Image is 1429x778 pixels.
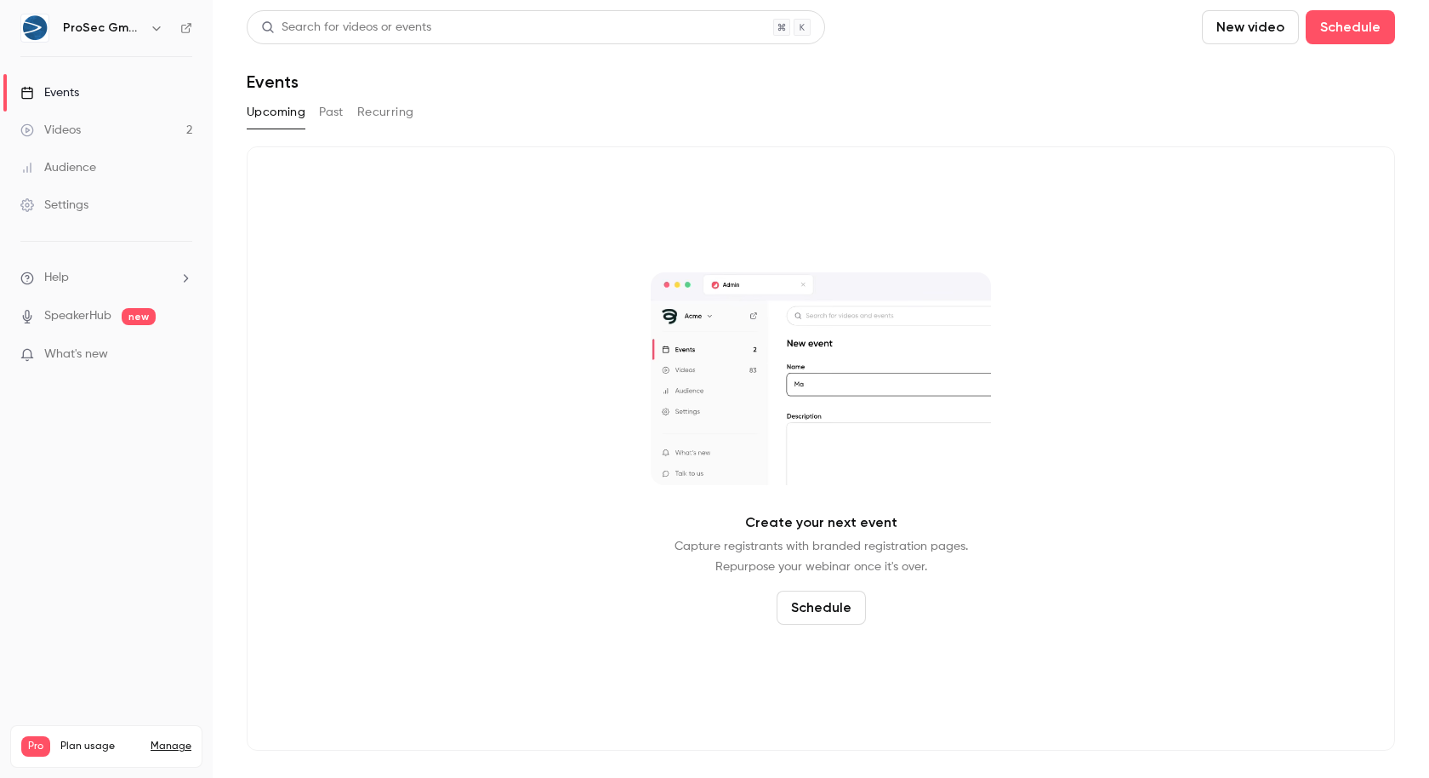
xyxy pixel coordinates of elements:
[247,72,299,92] h1: Events
[21,14,48,42] img: ProSec GmbH
[261,19,431,37] div: Search for videos or events
[319,99,344,126] button: Past
[20,269,192,287] li: help-dropdown-opener
[675,536,968,577] p: Capture registrants with branded registration pages. Repurpose your webinar once it's over.
[247,99,305,126] button: Upcoming
[44,346,108,363] span: What's new
[1202,10,1299,44] button: New video
[1306,10,1395,44] button: Schedule
[44,307,111,325] a: SpeakerHub
[44,269,69,287] span: Help
[777,591,866,625] button: Schedule
[122,308,156,325] span: new
[357,99,414,126] button: Recurring
[20,197,88,214] div: Settings
[60,740,140,753] span: Plan usage
[151,740,191,753] a: Manage
[63,20,143,37] h6: ProSec GmbH
[745,512,897,533] p: Create your next event
[20,84,79,101] div: Events
[21,736,50,757] span: Pro
[20,159,96,176] div: Audience
[20,122,81,139] div: Videos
